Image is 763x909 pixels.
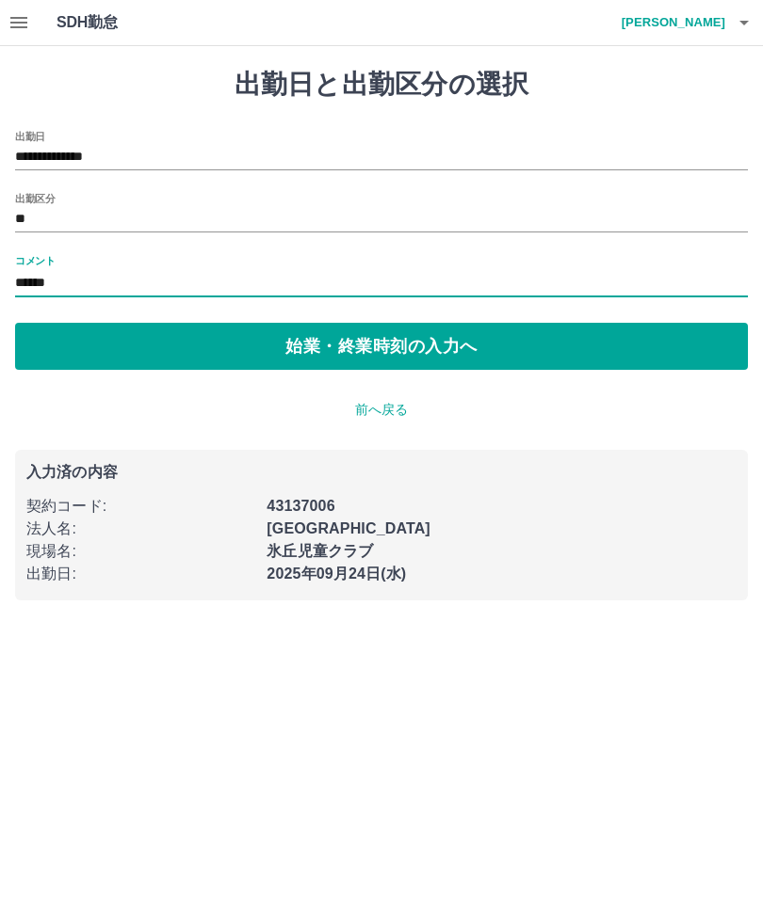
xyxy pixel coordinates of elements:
[26,540,255,563] p: 現場名 :
[15,69,748,101] h1: 出勤日と出勤区分の選択
[267,566,406,582] b: 2025年09月24日(水)
[267,520,430,536] b: [GEOGRAPHIC_DATA]
[26,465,737,480] p: 入力済の内容
[15,253,55,267] label: コメント
[26,495,255,518] p: 契約コード :
[267,543,373,559] b: 氷丘児童クラブ
[15,400,748,420] p: 前へ戻る
[26,563,255,585] p: 出勤日 :
[15,129,45,143] label: 出勤日
[26,518,255,540] p: 法人名 :
[15,323,748,370] button: 始業・終業時刻の入力へ
[15,191,55,205] label: 出勤区分
[267,498,334,514] b: 43137006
